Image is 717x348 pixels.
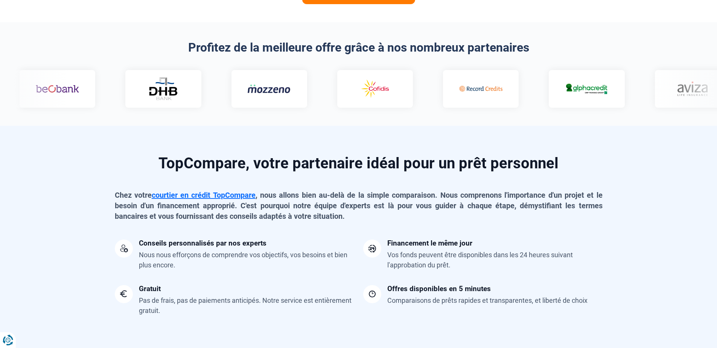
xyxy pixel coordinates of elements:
img: Mozzeno [248,84,291,93]
div: Comparaisons de prêts rapides et transparentes, et liberté de choix [387,295,588,305]
div: Nous nous efforçons de comprendre vos objectifs, vos besoins et bien plus encore. [139,250,354,270]
div: Financement le même jour [387,240,472,247]
div: Pas de frais, pas de paiements anticipés. Notre service est entièrement gratuit. [139,295,354,316]
div: Gratuit [139,285,161,292]
h2: TopCompare, votre partenaire idéal pour un prêt personnel [115,156,603,171]
img: Record credits [459,78,502,100]
div: Vos fonds peuvent être disponibles dans les 24 heures suivant l'approbation du prêt. [387,250,603,270]
img: Alphacredit [565,82,608,95]
div: Offres disponibles en 5 minutes [387,285,491,292]
p: Chez votre , nous allons bien au-delà de la simple comparaison. Nous comprenons l'importance d'un... [115,190,603,221]
img: Cofidis [353,78,397,100]
div: Conseils personnalisés par nos experts [139,240,266,247]
img: DHB Bank [148,77,178,100]
a: courtier en crédit TopCompare [152,191,256,200]
h2: Profitez de la meilleure offre grâce à nos nombreux partenaires [115,40,603,55]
